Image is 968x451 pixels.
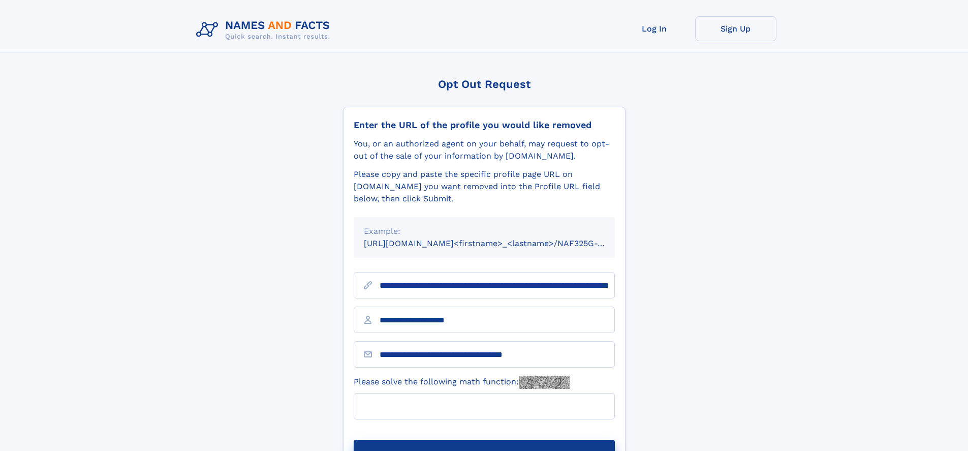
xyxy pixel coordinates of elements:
a: Log In [614,16,695,41]
div: You, or an authorized agent on your behalf, may request to opt-out of the sale of your informatio... [354,138,615,162]
img: Logo Names and Facts [192,16,338,44]
small: [URL][DOMAIN_NAME]<firstname>_<lastname>/NAF325G-xxxxxxxx [364,238,634,248]
div: Enter the URL of the profile you would like removed [354,119,615,131]
div: Example: [364,225,605,237]
div: Please copy and paste the specific profile page URL on [DOMAIN_NAME] you want removed into the Pr... [354,168,615,205]
div: Opt Out Request [343,78,626,91]
label: Please solve the following math function: [354,376,570,389]
a: Sign Up [695,16,776,41]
